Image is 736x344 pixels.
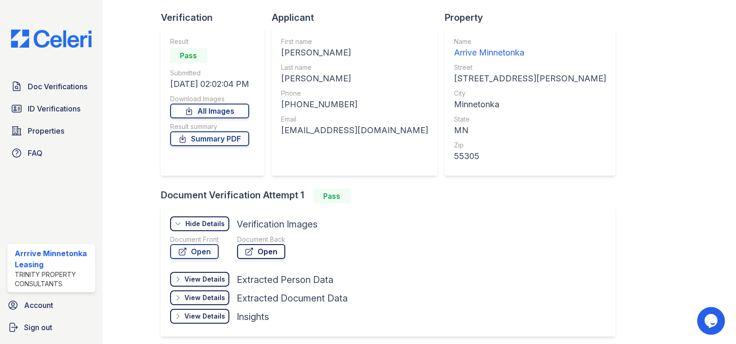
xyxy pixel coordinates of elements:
[170,78,249,91] div: [DATE] 02:02:04 PM
[161,189,623,203] div: Document Verification Attempt 1
[281,37,428,46] div: First name
[15,248,92,270] div: Arrrive Minnetonka Leasing
[161,11,272,24] div: Verification
[4,296,99,314] a: Account
[454,63,606,72] div: Street
[281,63,428,72] div: Last name
[7,99,95,118] a: ID Verifications
[237,235,285,244] div: Document Back
[7,77,95,96] a: Doc Verifications
[170,131,249,146] a: Summary PDF
[24,300,53,311] span: Account
[454,124,606,137] div: MN
[28,147,43,159] span: FAQ
[184,312,225,321] div: View Details
[237,310,269,323] div: Insights
[454,150,606,163] div: 55305
[170,244,219,259] a: Open
[454,37,606,59] a: Name Arrive Minnetonka
[15,270,92,289] div: Trinity Property Consultants
[184,293,225,302] div: View Details
[237,218,318,231] div: Verification Images
[28,81,87,92] span: Doc Verifications
[4,318,99,337] a: Sign out
[170,94,249,104] div: Download Images
[184,275,225,284] div: View Details
[454,115,606,124] div: State
[24,322,52,333] span: Sign out
[313,189,350,203] div: Pass
[281,89,428,98] div: Phone
[7,144,95,162] a: FAQ
[170,122,249,131] div: Result summary
[272,11,445,24] div: Applicant
[170,37,249,46] div: Result
[454,89,606,98] div: City
[170,235,219,244] div: Document Front
[28,125,64,136] span: Properties
[454,72,606,85] div: [STREET_ADDRESS][PERSON_NAME]
[454,46,606,59] div: Arrive Minnetonka
[237,273,333,286] div: Extracted Person Data
[170,68,249,78] div: Submitted
[281,124,428,137] div: [EMAIL_ADDRESS][DOMAIN_NAME]
[281,72,428,85] div: [PERSON_NAME]
[445,11,623,24] div: Property
[28,103,80,114] span: ID Verifications
[237,292,348,305] div: Extracted Document Data
[281,115,428,124] div: Email
[454,98,606,111] div: Minnetonka
[454,37,606,46] div: Name
[170,104,249,118] a: All Images
[697,307,727,335] iframe: chat widget
[7,122,95,140] a: Properties
[237,244,285,259] a: Open
[281,46,428,59] div: [PERSON_NAME]
[4,30,99,48] img: CE_Logo_Blue-a8612792a0a2168367f1c8372b55b34899dd931a85d93a1a3d3e32e68fde9ad4.png
[454,141,606,150] div: Zip
[170,48,207,63] div: Pass
[281,98,428,111] div: [PHONE_NUMBER]
[185,219,225,228] div: Hide Details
